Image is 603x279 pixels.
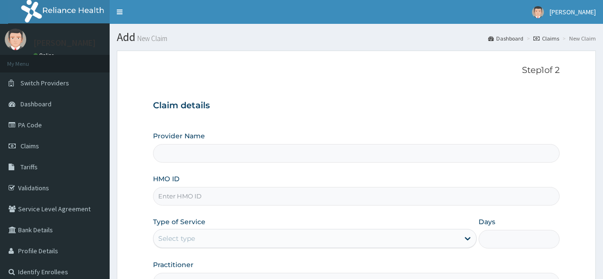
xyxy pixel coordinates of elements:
[20,163,38,171] span: Tariffs
[153,131,205,141] label: Provider Name
[20,100,51,108] span: Dashboard
[488,34,523,42] a: Dashboard
[20,142,39,150] span: Claims
[33,39,96,47] p: [PERSON_NAME]
[153,187,560,206] input: Enter HMO ID
[153,260,194,269] label: Practitioner
[560,34,596,42] li: New Claim
[20,79,69,87] span: Switch Providers
[153,65,560,76] p: Step 1 of 2
[117,31,596,43] h1: Add
[532,6,544,18] img: User Image
[153,174,180,184] label: HMO ID
[135,35,167,42] small: New Claim
[550,8,596,16] span: [PERSON_NAME]
[479,217,495,227] label: Days
[533,34,559,42] a: Claims
[158,234,195,243] div: Select type
[33,52,56,59] a: Online
[153,101,560,111] h3: Claim details
[5,29,26,50] img: User Image
[153,217,205,227] label: Type of Service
